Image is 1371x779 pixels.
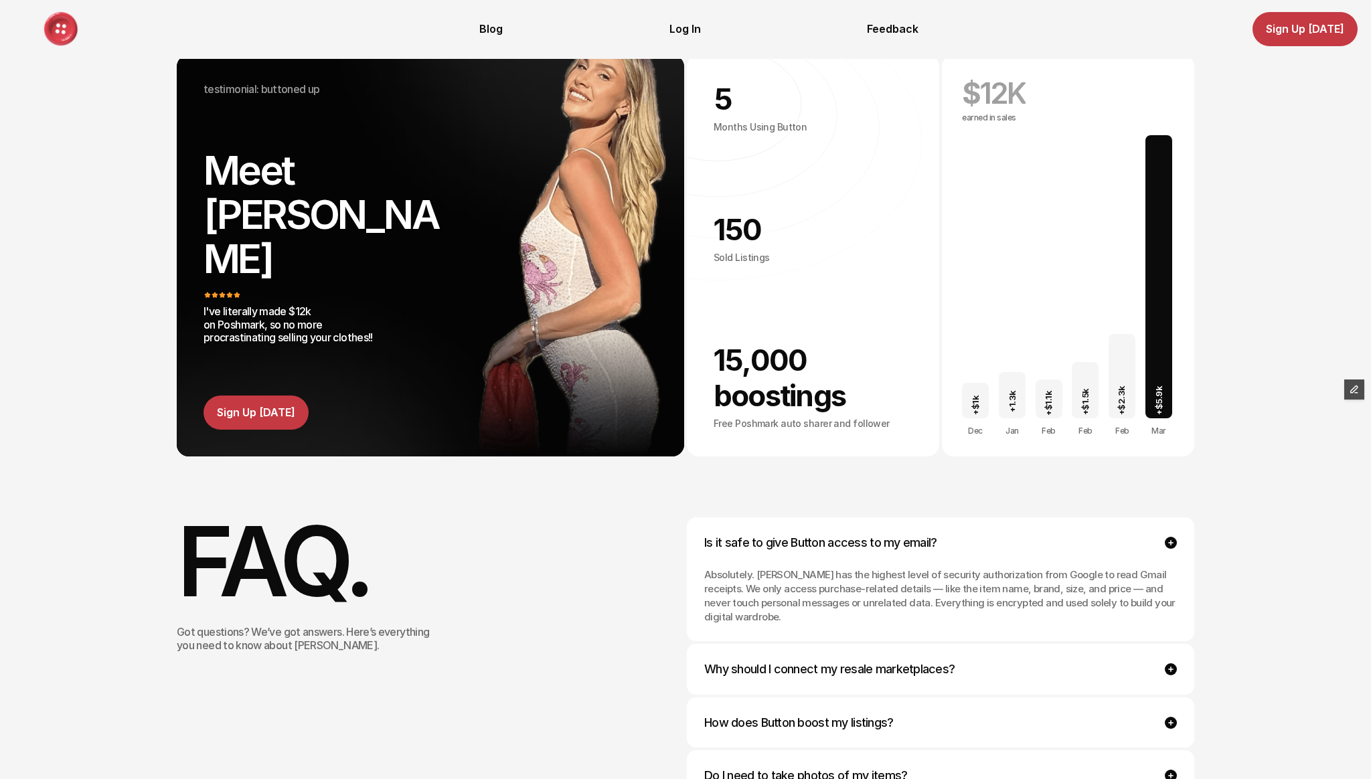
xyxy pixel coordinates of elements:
[962,426,989,436] p: Dec
[714,212,912,248] h4: 150
[217,406,295,419] p: Sign Up [DATE]
[1006,390,1018,412] p: +1.3k
[1080,388,1091,415] p: +$1.5k
[204,82,320,96] p: testimonial: buttoned up
[714,418,912,430] p: Free Poshmark auto sharer and follower
[704,568,1177,624] p: Absolutely. [PERSON_NAME] has the highest level of security authorization from Google to read Gma...
[704,715,894,730] span: How does Button boost my listings?
[962,75,979,111] span: $
[177,517,684,606] h2: FAQ.
[669,22,701,35] a: Log In
[1036,426,1062,436] p: Feb
[999,426,1026,436] p: Jan
[1153,385,1165,414] p: +$5.9k
[1109,426,1135,436] p: Feb
[1253,12,1358,46] a: Sign Up [DATE]
[714,252,912,264] p: Sold Listings
[1266,23,1344,35] p: Sign Up [DATE]
[867,22,918,35] a: Feedback
[1007,75,1026,111] span: K
[970,395,981,414] p: +$1k
[714,343,912,414] h4: 15,000 boostings
[1117,385,1128,415] p: +$2.3k
[479,22,503,35] a: Blog
[962,112,1016,123] p: earned in sales
[1344,379,1364,400] button: Edit Framer Content
[1145,426,1172,436] p: Mar
[177,55,684,456] img: Dark gradiend background
[1072,426,1099,436] p: Feb
[1165,717,1177,729] img: icon
[704,535,937,550] span: Is it safe to give Button access to my email?
[204,148,453,280] h3: Meet [PERSON_NAME]
[177,626,431,651] p: Got questions? We’ve got answers. Here’s everything you need to know about [PERSON_NAME].
[1043,390,1054,415] p: +$1.1k
[204,305,378,344] p: I've literally made $12k on Poshmark, so no more procrastinating selling your clothes!!
[1165,663,1177,675] img: icon
[714,121,912,133] p: Months Using Button
[704,661,955,677] span: Why should I connect my resale marketplaces?
[204,396,309,430] a: Sign Up [DATE]
[714,82,912,117] h4: 5
[979,75,1007,111] span: 12
[1165,537,1177,549] img: icon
